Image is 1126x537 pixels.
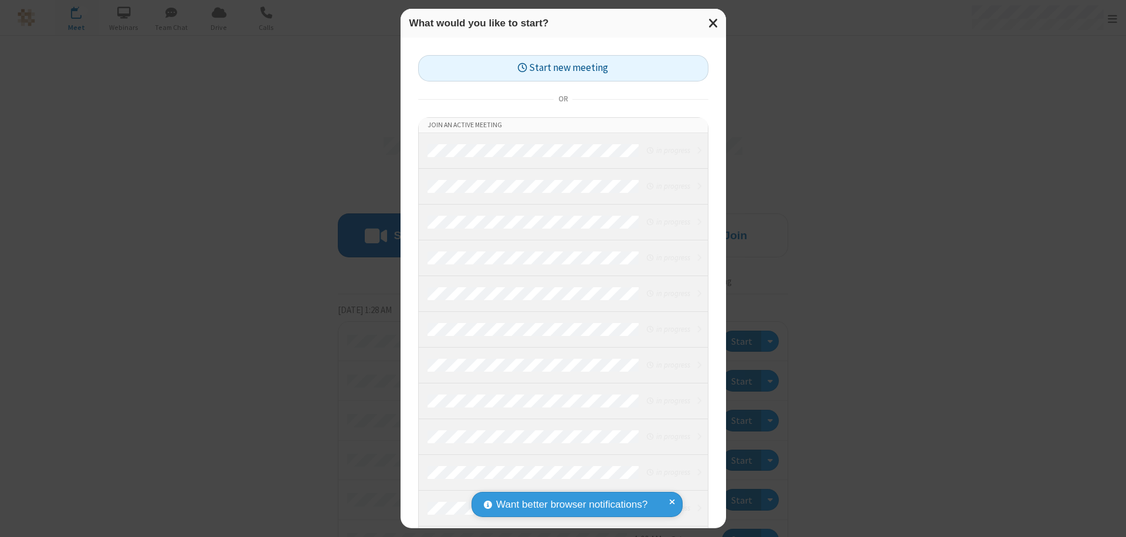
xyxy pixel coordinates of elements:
h3: What would you like to start? [409,18,717,29]
em: in progress [647,145,690,156]
li: Join an active meeting [419,118,708,133]
button: Start new meeting [418,55,708,81]
button: Close modal [701,9,726,38]
em: in progress [647,395,690,406]
em: in progress [647,288,690,299]
em: in progress [647,431,690,442]
em: in progress [647,359,690,371]
span: Want better browser notifications? [496,497,647,512]
span: or [554,91,572,107]
em: in progress [647,324,690,335]
em: in progress [647,181,690,192]
em: in progress [647,252,690,263]
em: in progress [647,216,690,227]
em: in progress [647,467,690,478]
